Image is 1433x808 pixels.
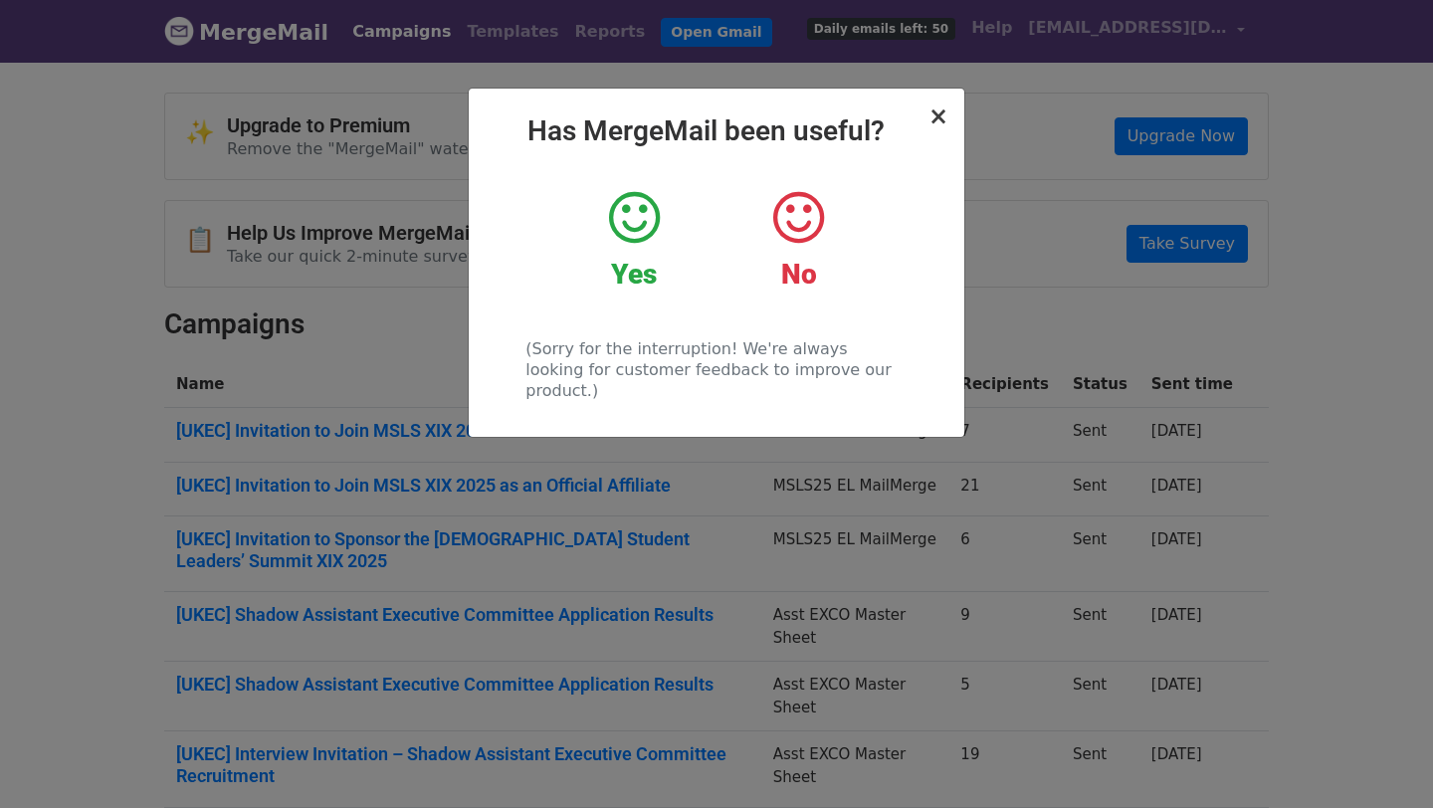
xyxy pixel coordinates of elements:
strong: No [781,258,817,291]
button: Close [928,104,948,128]
p: (Sorry for the interruption! We're always looking for customer feedback to improve our product.) [525,338,907,401]
iframe: Chat Widget [1333,712,1433,808]
h2: Has MergeMail been useful? [485,114,948,148]
span: × [928,102,948,130]
strong: Yes [611,258,657,291]
a: Yes [567,188,702,292]
a: No [731,188,866,292]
